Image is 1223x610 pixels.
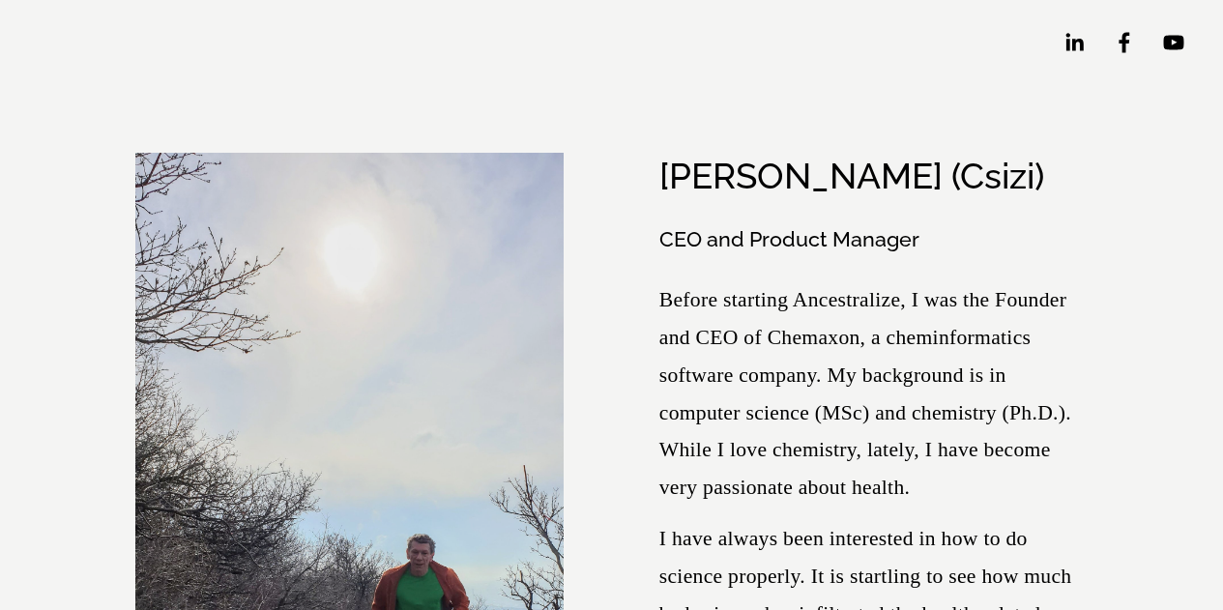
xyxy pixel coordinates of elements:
[659,281,1088,507] p: Before starting Ancestralize, I was the Founder and CEO of Chemaxon, a cheminformatics software c...
[1062,30,1087,55] a: LinkedIn
[1112,30,1137,55] a: Facebook
[1161,30,1186,55] a: YouTube
[659,155,1044,197] h2: [PERSON_NAME] (Csizi)
[659,225,1088,254] h3: CEO and Product Manager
